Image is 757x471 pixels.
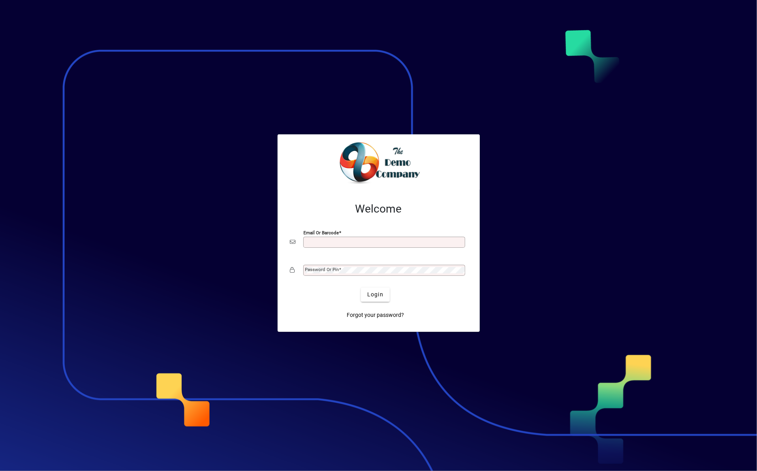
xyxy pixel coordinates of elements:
button: Login [361,288,390,302]
span: Login [367,290,383,299]
a: Forgot your password? [344,308,407,322]
mat-label: Password or Pin [305,267,339,272]
h2: Welcome [290,202,467,216]
span: Forgot your password? [347,311,404,319]
mat-label: Email or Barcode [304,230,339,235]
